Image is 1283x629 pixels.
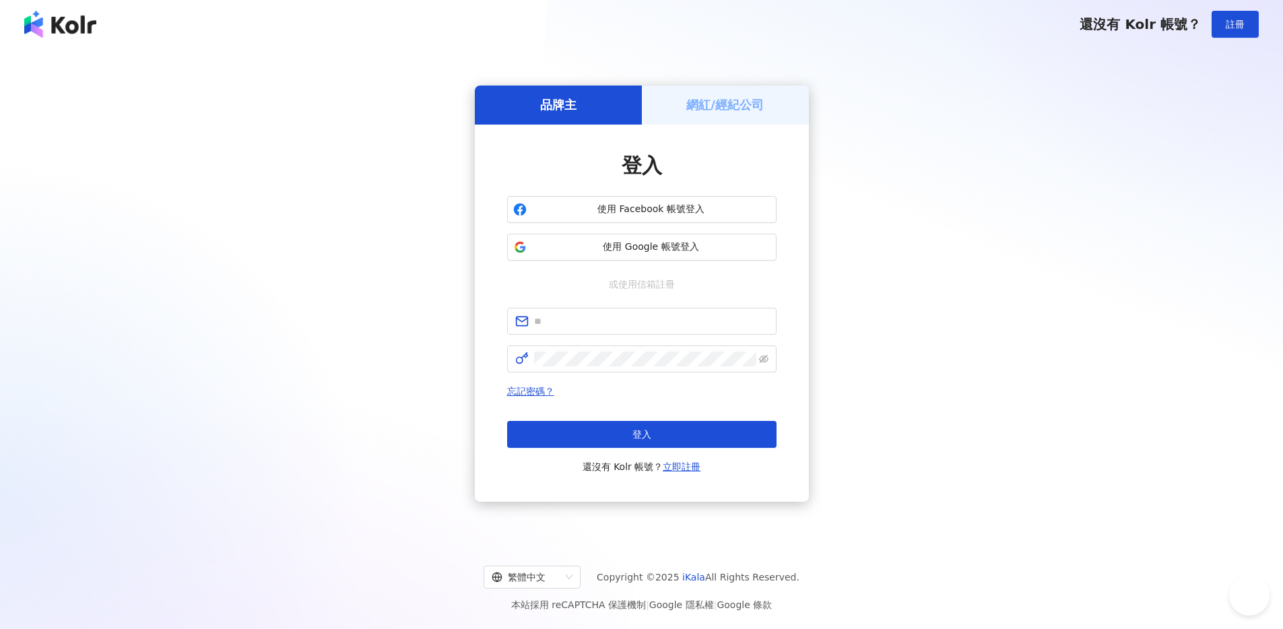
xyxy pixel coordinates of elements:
[649,599,714,610] a: Google 隱私權
[1226,19,1245,30] span: 註冊
[583,459,701,475] span: 還沒有 Kolr 帳號？
[682,572,705,583] a: iKala
[24,11,96,38] img: logo
[507,421,777,448] button: 登入
[507,234,777,261] button: 使用 Google 帳號登入
[759,354,768,364] span: eye-invisible
[532,203,770,216] span: 使用 Facebook 帳號登入
[646,599,649,610] span: |
[1080,16,1201,32] span: 還沒有 Kolr 帳號？
[632,429,651,440] span: 登入
[507,386,554,397] a: 忘記密碼？
[717,599,772,610] a: Google 條款
[540,96,577,113] h5: 品牌主
[532,240,770,254] span: 使用 Google 帳號登入
[511,597,772,613] span: 本站採用 reCAPTCHA 保護機制
[597,569,799,585] span: Copyright © 2025 All Rights Reserved.
[622,154,662,177] span: 登入
[686,96,764,113] h5: 網紅/經紀公司
[714,599,717,610] span: |
[599,277,684,292] span: 或使用信箱註冊
[507,196,777,223] button: 使用 Facebook 帳號登入
[492,566,560,588] div: 繁體中文
[663,461,700,472] a: 立即註冊
[1229,575,1270,616] iframe: Help Scout Beacon - Open
[1212,11,1259,38] button: 註冊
